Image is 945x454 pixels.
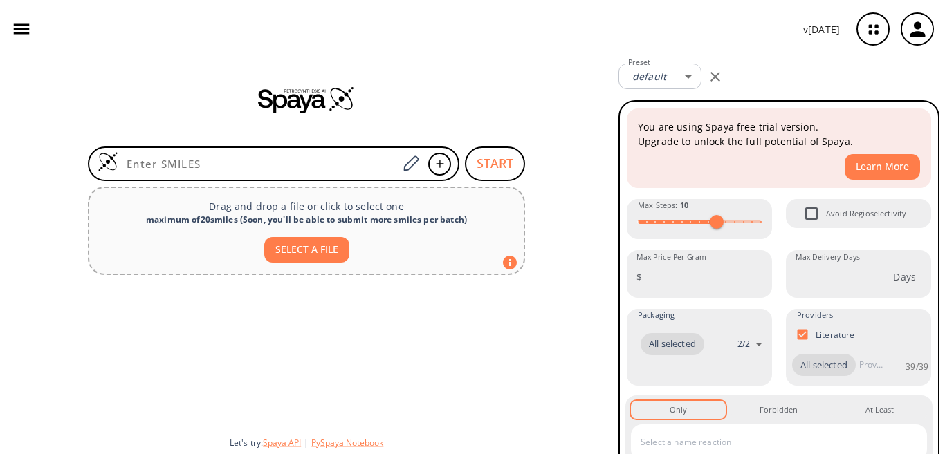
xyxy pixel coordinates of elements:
[637,431,900,453] input: Select a name reaction
[731,401,826,419] button: Forbidden
[670,404,687,416] div: Only
[865,404,894,416] div: At Least
[230,437,607,448] div: Let's try:
[264,237,349,263] button: SELECT A FILE
[263,437,301,448] button: Spaya API
[796,252,860,263] label: Max Delivery Days
[258,86,355,113] img: Spaya logo
[906,361,928,372] p: 39 / 39
[636,269,642,284] p: $
[816,329,855,341] p: Literature
[641,337,704,351] span: All selected
[118,157,398,171] input: Enter SMILES
[631,401,726,419] button: Only
[632,70,666,83] em: default
[826,207,906,220] span: Avoid Regioselectivity
[792,359,856,372] span: All selected
[100,199,513,214] p: Drag and drop a file or click to select one
[760,404,798,416] div: Forbidden
[100,214,513,226] div: maximum of 20 smiles ( Soon, you'll be able to submit more smiles per batch )
[856,354,886,376] input: Provider name
[737,338,750,350] p: 2 / 2
[98,151,118,172] img: Logo Spaya
[311,437,383,448] button: PySpaya Notebook
[638,309,675,321] span: Packaging
[628,57,650,68] label: Preset
[797,309,833,321] span: Providers
[636,252,706,263] label: Max Price Per Gram
[845,154,920,180] button: Learn More
[680,200,688,210] strong: 10
[638,120,920,149] p: You are using Spaya free trial version. Upgrade to unlock the full potential of Spaya.
[803,22,840,37] p: v [DATE]
[832,401,927,419] button: At Least
[797,199,826,228] span: Avoid Regioselectivity
[465,146,525,181] button: START
[638,199,688,211] span: Max Steps :
[301,437,311,448] span: |
[893,269,916,284] p: Days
